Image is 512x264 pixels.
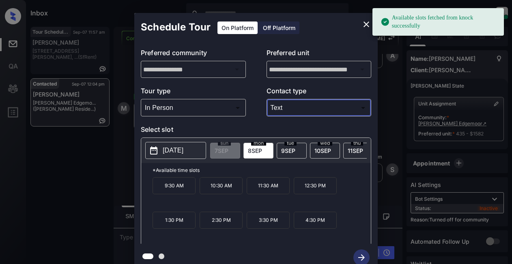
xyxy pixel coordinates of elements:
button: [DATE] [145,142,206,159]
div: In Person [143,101,244,114]
div: date-select [343,143,373,159]
span: 10 SEP [314,147,331,154]
p: Select slot [141,124,371,137]
div: Off Platform [259,21,299,34]
div: date-select [277,143,307,159]
p: [DATE] [163,146,183,155]
span: 9 SEP [281,147,295,154]
p: Preferred unit [267,48,372,61]
p: Contact type [267,86,372,99]
div: Text [269,101,370,114]
span: tue [284,141,297,146]
p: Preferred community [141,48,246,61]
p: Tour type [141,86,246,99]
p: 4:30 PM [294,212,337,229]
h2: Schedule Tour [134,13,217,41]
p: 12:30 PM [294,177,337,194]
p: 1:30 PM [153,212,196,229]
p: 2:30 PM [200,212,243,229]
div: date-select [243,143,273,159]
span: 8 SEP [248,147,262,154]
span: mon [251,141,266,146]
p: *Available time slots [153,163,371,177]
p: 10:30 AM [200,177,243,194]
div: Available slots fetched from knock successfully [381,11,497,33]
p: 11:30 AM [247,177,290,194]
p: 9:30 AM [153,177,196,194]
div: date-select [310,143,340,159]
span: 11 SEP [348,147,363,154]
span: thu [351,141,363,146]
button: close [358,16,374,32]
span: wed [318,141,332,146]
p: 3:30 PM [247,212,290,229]
div: On Platform [217,21,258,34]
